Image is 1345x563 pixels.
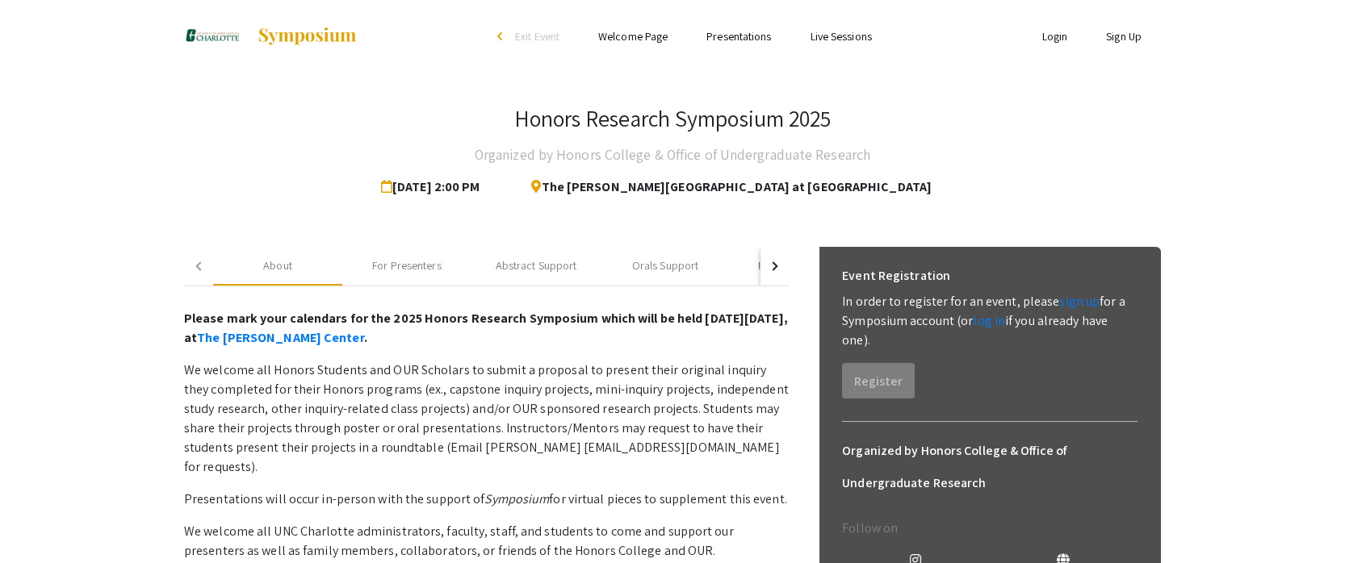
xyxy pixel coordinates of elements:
[475,139,870,171] h4: Organized by Honors College & Office of Undergraduate Research
[842,260,950,292] h6: Event Registration
[497,31,507,41] div: arrow_back_ios
[842,519,1138,538] p: Follow on
[184,490,790,509] p: Presentations will occur in-person with the support of for virtual pieces to supplement this event.
[184,16,358,56] a: Honors Research Symposium 2025
[484,490,549,507] em: Symposium
[514,105,832,132] h3: Honors Research Symposium 2025
[632,257,698,274] div: Orals Support
[758,257,830,274] div: Poster Support
[518,171,932,203] span: The [PERSON_NAME][GEOGRAPHIC_DATA] at [GEOGRAPHIC_DATA]
[184,16,241,56] img: Honors Research Symposium 2025
[496,257,577,274] div: Abstract Support
[184,522,790,561] p: We welcome all UNC Charlotte administrators, faculty, staff, and students to come and support our...
[1042,29,1068,44] a: Login
[1059,293,1100,310] a: sign up
[811,29,872,44] a: Live Sessions
[842,292,1138,350] p: In order to register for an event, please for a Symposium account (or if you already have one).
[842,363,915,398] button: Register
[381,171,487,203] span: [DATE] 2:00 PM
[1106,29,1142,44] a: Sign Up
[598,29,668,44] a: Welcome Page
[184,310,788,346] strong: Please mark your calendars for the 2025 Honors Research Symposium which will be held [DATE][DATE]...
[184,361,790,477] p: We welcome all Honors Students and OUR Scholars to submit a proposal to present their original in...
[842,435,1138,499] h6: Organized by Honors College & Office of Undergraduate Research
[973,312,1005,329] a: log in
[197,329,363,346] a: The [PERSON_NAME] Center
[263,257,292,274] div: About
[257,27,358,46] img: Symposium by ForagerOne
[515,29,559,44] span: Exit Event
[706,29,771,44] a: Presentations
[372,257,441,274] div: For Presenters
